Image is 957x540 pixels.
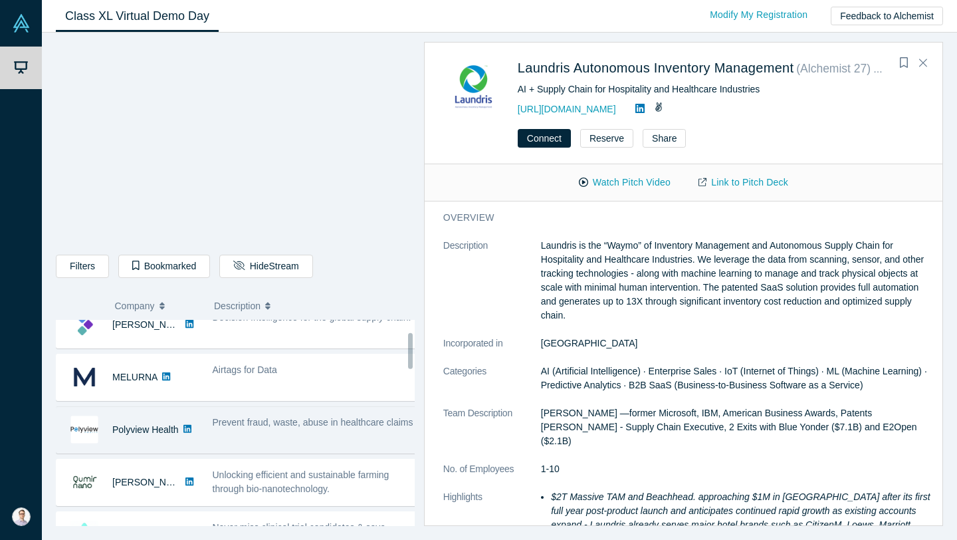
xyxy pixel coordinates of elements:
[70,363,98,391] img: MELURNA's Logo
[12,507,31,526] img: Cyril Shtabtsovsky's Account
[213,364,277,375] span: Airtags for Data
[873,65,901,74] span: Alumni
[541,239,934,323] p: Laundris is the “Waymo” of Inventory Management and Autonomous Supply Chain for Hospitality and H...
[518,104,616,114] a: [URL][DOMAIN_NAME]
[796,62,871,75] small: ( Alchemist 27 )
[112,424,179,435] a: Polyview Health
[219,255,312,278] button: HideStream
[213,470,389,494] span: Unlocking efficient and sustainable farming through bio-nanotechnology.
[895,54,913,72] button: Bookmark
[541,366,927,390] span: AI (Artificial Intelligence) · Enterprise Sales · IoT (Internet of Things) · ML (Machine Learning...
[115,292,155,320] span: Company
[56,43,414,245] iframe: Alchemist Class XL Demo Day: Vault
[443,211,915,225] h3: overview
[112,319,189,330] a: [PERSON_NAME]
[112,372,158,382] a: MELURNA
[913,53,933,74] button: Close
[12,14,31,33] img: Alchemist Vault Logo
[112,477,189,487] a: [PERSON_NAME]
[56,1,219,32] a: Class XL Virtual Demo Day
[443,406,541,462] dt: Team Description
[541,462,934,476] dd: 1-10
[685,171,802,194] a: Link to Pitch Deck
[443,57,504,118] img: Laundris Autonomous Inventory Management's Logo
[518,61,794,75] a: Laundris Autonomous Inventory Management
[565,171,685,194] button: Watch Pitch Video
[643,129,686,148] button: Share
[518,129,571,148] button: Connect
[518,82,924,96] div: AI + Supply Chain for Hospitality and Healthcare Industries
[443,337,541,364] dt: Incorporated in
[70,416,98,444] img: Polyview Health's Logo
[831,7,943,25] button: Feedback to Alchemist
[70,311,98,338] img: Kimaru AI's Logo
[115,292,201,320] button: Company
[443,239,541,337] dt: Description
[541,406,934,448] p: [PERSON_NAME] —former Microsoft, IBM, American Business Awards, Patents [PERSON_NAME] - Supply Ch...
[696,3,821,27] a: Modify My Registration
[70,468,98,496] img: Qumir Nano's Logo
[541,337,934,350] dd: [GEOGRAPHIC_DATA]
[118,255,210,278] button: Bookmarked
[443,462,541,490] dt: No. of Employees
[443,364,541,406] dt: Categories
[214,292,261,320] span: Description
[580,129,633,148] button: Reserve
[213,417,413,428] span: Prevent fraud, waste, abuse in healthcare claims
[214,292,405,320] button: Description
[56,255,109,278] button: Filters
